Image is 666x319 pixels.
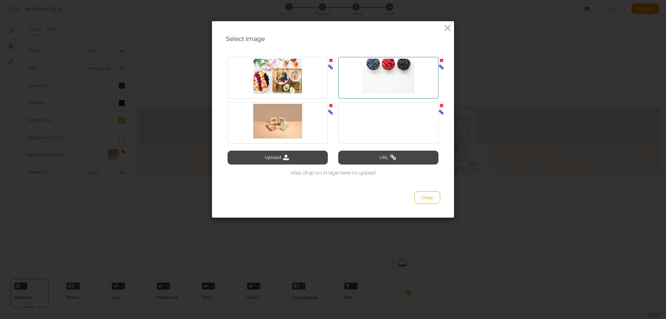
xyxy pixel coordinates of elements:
button: Close [414,191,440,204]
div: What’s Your Heal Fit? [217,94,306,104]
span: Close [421,195,433,200]
button: Upload [228,151,328,165]
button: URL [338,151,438,165]
span: Select image [226,35,265,43]
div: (takes less that 1 minute) [222,111,300,119]
span: Also, drop an image here to upload. [290,169,376,176]
strong: START [254,130,269,135]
